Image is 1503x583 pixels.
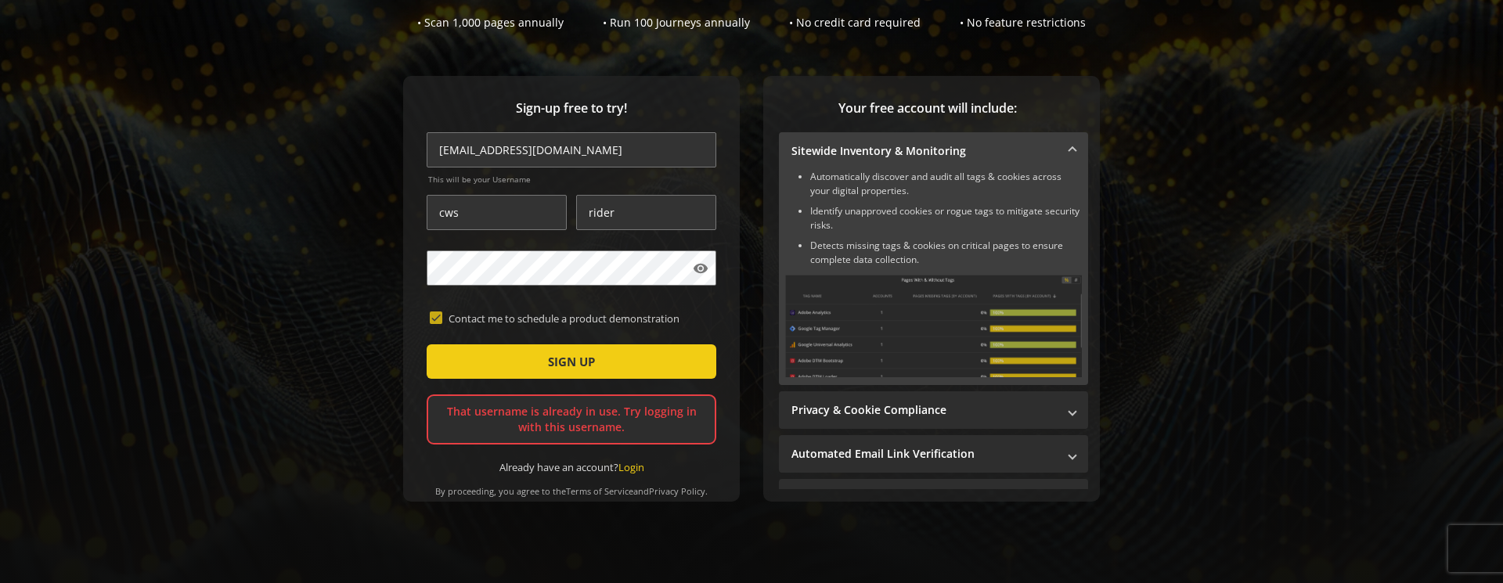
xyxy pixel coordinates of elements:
mat-expansion-panel-header: Privacy & Cookie Compliance [779,391,1088,429]
a: Privacy Policy [649,485,705,497]
a: Terms of Service [566,485,633,497]
div: • No feature restrictions [960,15,1086,31]
li: Detects missing tags & cookies on critical pages to ensure complete data collection. [810,239,1082,267]
mat-expansion-panel-header: Performance Monitoring with Web Vitals [779,479,1088,516]
input: Email Address (name@work-email.com) * [427,132,716,167]
span: Sign-up free to try! [427,99,716,117]
div: • Run 100 Journeys annually [603,15,750,31]
span: Your free account will include: [779,99,1076,117]
mat-panel-title: Automated Email Link Verification [791,446,1057,462]
div: Already have an account? [427,460,716,475]
a: Login [618,460,644,474]
input: Last Name * [576,195,716,230]
div: • Scan 1,000 pages annually [417,15,564,31]
div: That username is already in use. Try logging in with this username. [427,394,716,444]
div: • No credit card required [789,15,921,31]
mat-panel-title: Privacy & Cookie Compliance [791,402,1057,418]
button: SIGN UP [427,344,716,379]
div: By proceeding, you agree to the and . [427,475,716,497]
mat-icon: visibility [693,261,708,276]
mat-expansion-panel-header: Automated Email Link Verification [779,435,1088,473]
img: Sitewide Inventory & Monitoring [785,275,1082,377]
li: Identify unapproved cookies or rogue tags to mitigate security risks. [810,204,1082,232]
span: SIGN UP [548,347,595,376]
span: This will be your Username [428,174,716,185]
input: First Name * [427,195,567,230]
div: Sitewide Inventory & Monitoring [779,170,1088,385]
li: Automatically discover and audit all tags & cookies across your digital properties. [810,170,1082,198]
mat-expansion-panel-header: Sitewide Inventory & Monitoring [779,132,1088,170]
label: Contact me to schedule a product demonstration [442,311,713,326]
mat-panel-title: Sitewide Inventory & Monitoring [791,143,1057,159]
